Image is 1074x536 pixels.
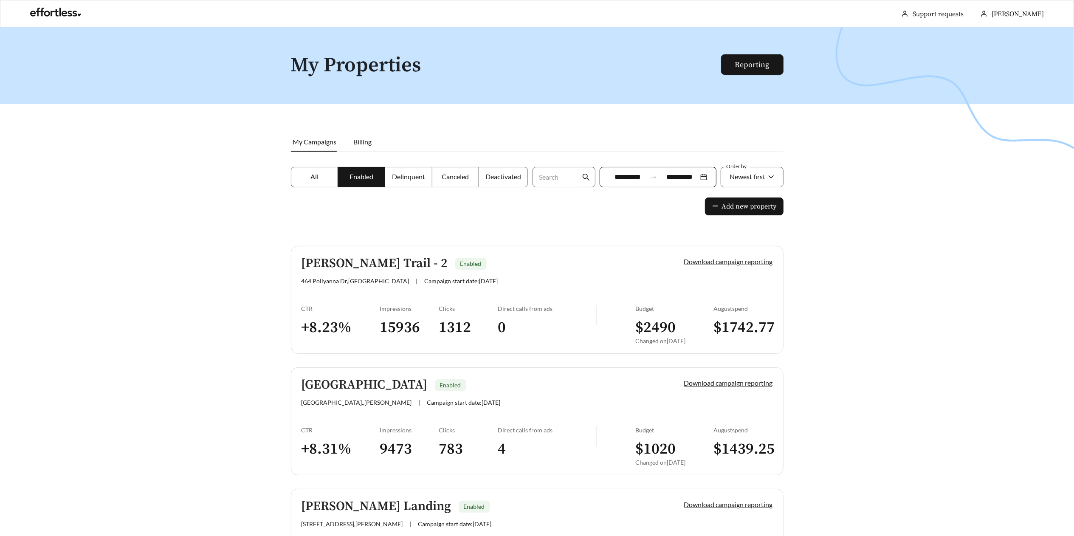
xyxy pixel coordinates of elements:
span: | [419,399,420,406]
div: Clicks [439,426,498,434]
span: Enabled [464,503,485,510]
h3: + 8.31 % [302,440,380,459]
span: Enabled [350,172,373,181]
span: to [650,173,657,181]
a: [GEOGRAPHIC_DATA]Enabled[GEOGRAPHIC_DATA].,[PERSON_NAME]|Campaign start date:[DATE]Download campa... [291,367,784,475]
h3: + 8.23 % [302,318,380,337]
span: Delinquent [392,172,425,181]
h3: $ 2490 [635,318,714,337]
div: CTR [302,305,380,312]
div: Direct calls from ads [498,426,596,434]
div: Direct calls from ads [498,305,596,312]
div: August spend [714,305,773,312]
span: plus [712,203,719,211]
h5: [PERSON_NAME] Trail - 2 [302,257,448,271]
span: Newest first [730,172,766,181]
h3: 1312 [439,318,498,337]
span: 464 Pollyanna Dr , [GEOGRAPHIC_DATA] [302,277,409,285]
span: swap-right [650,173,657,181]
span: Canceled [442,172,469,181]
span: Enabled [460,260,482,267]
button: Reporting [721,54,784,75]
div: Changed on [DATE] [635,337,714,344]
span: Deactivated [485,172,521,181]
span: search [582,173,590,181]
div: CTR [302,426,380,434]
h3: $ 1439.25 [714,440,773,459]
div: August spend [714,426,773,434]
span: Enabled [440,381,461,389]
h3: $ 1020 [635,440,714,459]
h5: [GEOGRAPHIC_DATA] [302,378,428,392]
div: Impressions [380,426,439,434]
h5: [PERSON_NAME] Landing [302,499,451,513]
div: Budget [635,426,714,434]
div: Impressions [380,305,439,312]
span: | [416,277,418,285]
a: Download campaign reporting [684,500,773,508]
span: Campaign start date: [DATE] [427,399,501,406]
h3: $ 1742.77 [714,318,773,337]
span: [PERSON_NAME] [992,10,1044,18]
div: Changed on [DATE] [635,459,714,466]
span: Campaign start date: [DATE] [418,520,492,528]
h3: 0 [498,318,596,337]
div: Budget [635,305,714,312]
h3: 4 [498,440,596,459]
span: My Campaigns [293,138,337,146]
span: All [310,172,319,181]
h3: 15936 [380,318,439,337]
span: Add new property [722,201,777,212]
a: Download campaign reporting [684,257,773,265]
span: Campaign start date: [DATE] [425,277,498,285]
span: [GEOGRAPHIC_DATA]. , [PERSON_NAME] [302,399,412,406]
a: [PERSON_NAME] Trail - 2Enabled464 Pollyanna Dr,[GEOGRAPHIC_DATA]|Campaign start date:[DATE]Downlo... [291,246,784,354]
button: plusAdd new property [705,197,784,215]
a: Support requests [913,10,964,18]
h3: 783 [439,440,498,459]
a: Reporting [735,60,770,70]
div: Clicks [439,305,498,312]
h1: My Properties [291,54,722,77]
a: Download campaign reporting [684,379,773,387]
span: | [410,520,412,528]
span: Billing [354,138,372,146]
h3: 9473 [380,440,439,459]
span: [STREET_ADDRESS] , [PERSON_NAME] [302,520,403,528]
